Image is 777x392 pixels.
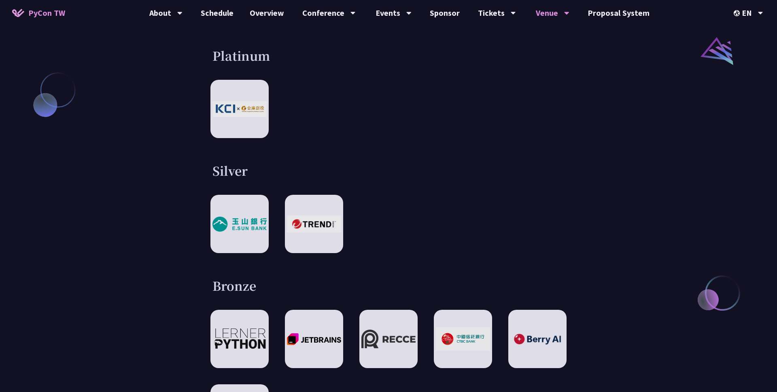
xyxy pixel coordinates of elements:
img: E.SUN Commercial Bank [212,217,267,232]
img: Locale Icon [734,10,742,16]
img: JetBrains [287,333,341,345]
img: Home icon of PyCon TW 2025 [12,9,24,17]
img: KCI-Global x TCVC [212,101,267,117]
h3: Platinum [212,47,565,64]
img: CTBC Bank [436,327,490,351]
h3: Silver [212,162,565,179]
h3: Bronze [212,277,565,294]
img: Recce | join us [361,330,416,348]
img: 趨勢科技 Trend Micro [287,215,341,232]
a: PyCon TW [4,3,73,23]
img: Berry AI [510,332,565,347]
img: LernerPython [212,328,267,350]
span: PyCon TW [28,7,65,19]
